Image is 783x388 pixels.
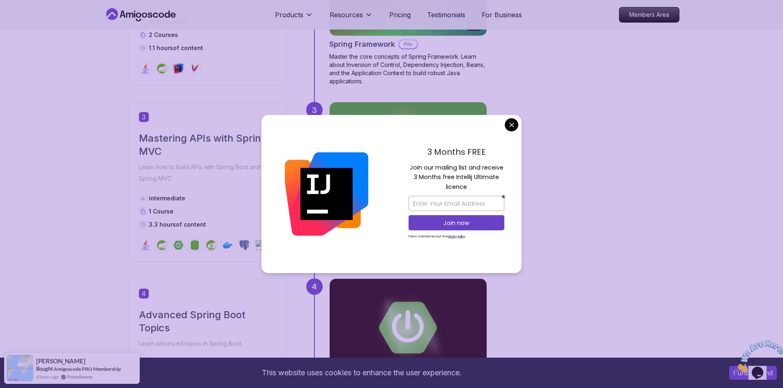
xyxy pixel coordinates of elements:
[139,161,276,184] p: Learn how to build APIs with Spring Boot and Spring MVC
[427,10,465,20] a: Testimonials
[139,338,276,349] p: Learn advanced topics in Spring Boot
[329,53,487,85] p: Master the core concepts of Spring Framework. Learn about Inversion of Control, Dependency Inject...
[482,10,522,20] a: For Business
[619,7,679,23] a: Members Area
[330,10,363,20] p: Resources
[329,39,395,50] h2: Spring Framework
[389,10,411,20] a: Pricing
[190,64,200,73] img: maven logo
[223,240,233,250] img: docker logo
[206,240,216,250] img: spring-security logo
[157,64,167,73] img: spring logo
[149,194,185,202] p: intermediate
[141,64,150,73] img: java logo
[157,240,167,250] img: spring logo
[36,358,85,365] span: [PERSON_NAME]
[3,3,54,36] img: Chat attention grabber
[330,279,487,377] img: Advanced Spring Boot card
[149,220,206,229] p: 3.3 hours of content
[139,112,149,122] span: 3
[3,3,7,10] span: 1
[330,102,487,200] img: Building APIs with Spring Boot card
[6,364,717,382] div: This website uses cookies to enhance the user experience.
[306,278,323,295] div: 4
[330,10,373,26] button: Resources
[729,366,777,380] button: Accept cookies
[67,373,92,380] a: ProveSource
[149,44,203,52] p: 1.1 hours of content
[7,355,33,381] img: provesource social proof notification image
[36,373,59,380] span: 4 hours ago
[141,240,150,250] img: java logo
[306,102,323,118] div: 3
[139,308,276,335] h2: Advanced Spring Boot Topics
[275,10,313,26] button: Products
[239,240,249,250] img: postgres logo
[173,240,183,250] img: spring-boot logo
[36,365,53,372] span: Bought
[275,10,303,20] p: Products
[149,208,173,215] span: 1 Course
[173,64,183,73] img: intellij logo
[619,7,679,22] p: Members Area
[149,31,178,38] span: 2 Courses
[256,240,266,250] img: h2 logo
[190,240,200,250] img: spring-data-jpa logo
[139,132,276,158] h2: Mastering APIs with Spring MVC
[54,366,121,372] a: Amigoscode PRO Membership
[399,40,417,48] p: Pro
[329,102,487,241] a: Building APIs with Spring Boot card3.30hBuilding APIs with Spring BootProLearn to build robust, s...
[139,289,149,298] span: 4
[732,337,783,376] iframe: chat widget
